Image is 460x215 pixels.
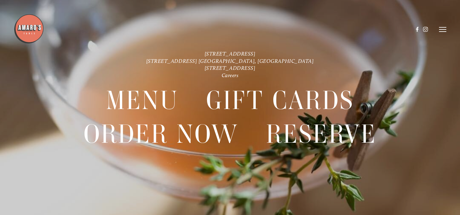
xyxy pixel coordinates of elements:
a: [STREET_ADDRESS] [GEOGRAPHIC_DATA], [GEOGRAPHIC_DATA] [146,58,314,64]
a: [STREET_ADDRESS] [205,65,256,71]
img: Amaro's Table [14,14,44,44]
a: Careers [222,72,239,79]
a: Reserve [266,118,377,150]
span: Order Now [84,118,238,151]
span: Reserve [266,118,377,151]
a: Gift Cards [206,84,354,117]
a: Order Now [84,118,238,150]
a: Menu [106,84,178,117]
